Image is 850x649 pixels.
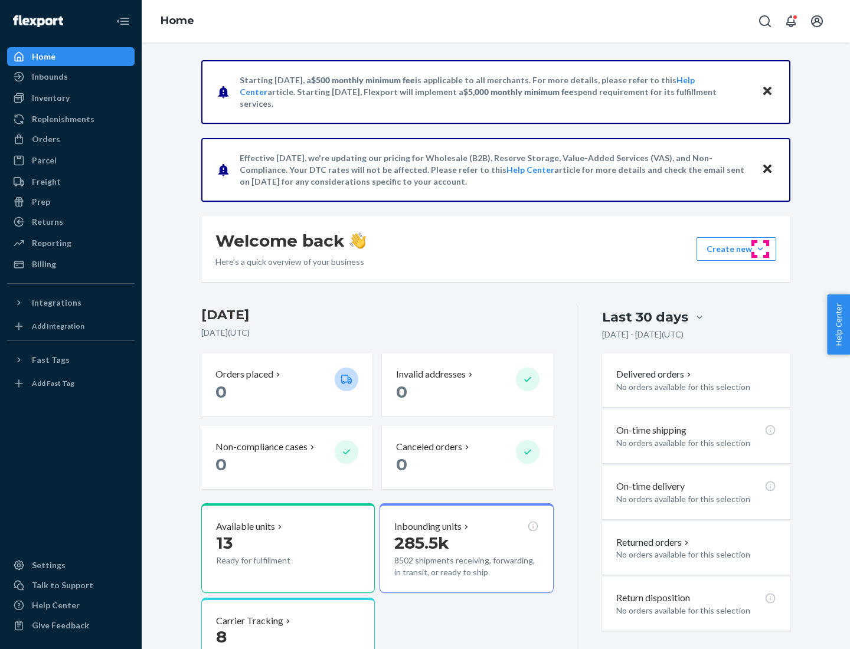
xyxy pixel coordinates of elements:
[7,151,135,170] a: Parcel
[311,75,415,85] span: $500 monthly minimum fee
[201,426,372,489] button: Non-compliance cases 0
[240,74,750,110] p: Starting [DATE], a is applicable to all merchants. For more details, please refer to this article...
[7,67,135,86] a: Inbounds
[201,353,372,417] button: Orders placed 0
[382,353,553,417] button: Invalid addresses 0
[760,83,775,100] button: Close
[616,591,690,605] p: Return disposition
[779,9,803,33] button: Open notifications
[7,556,135,575] a: Settings
[394,555,538,578] p: 8502 shipments receiving, forwarding, in transit, or ready to ship
[616,368,694,381] button: Delivered orders
[827,294,850,355] button: Help Center
[506,165,554,175] a: Help Center
[32,559,66,571] div: Settings
[32,92,70,104] div: Inventory
[805,9,829,33] button: Open account menu
[32,321,84,331] div: Add Integration
[394,533,449,553] span: 285.5k
[215,256,366,268] p: Here’s a quick overview of your business
[616,549,776,560] p: No orders available for this selection
[394,520,462,533] p: Inbounding units
[7,293,135,312] button: Integrations
[111,9,135,33] button: Close Navigation
[7,616,135,635] button: Give Feedback
[32,113,94,125] div: Replenishments
[240,152,750,188] p: Effective [DATE], we're updating our pricing for Wholesale (B2B), Reserve Storage, Value-Added Se...
[32,579,93,591] div: Talk to Support
[161,14,194,27] a: Home
[32,216,63,228] div: Returns
[32,258,56,270] div: Billing
[216,555,325,566] p: Ready for fulfillment
[32,237,71,249] div: Reporting
[7,350,135,369] button: Fast Tags
[616,493,776,505] p: No orders available for this selection
[7,110,135,129] a: Replenishments
[382,426,553,489] button: Canceled orders 0
[616,381,776,393] p: No orders available for this selection
[32,297,81,309] div: Integrations
[32,133,60,145] div: Orders
[7,317,135,336] a: Add Integration
[760,161,775,178] button: Close
[32,599,80,611] div: Help Center
[396,382,407,402] span: 0
[7,192,135,211] a: Prep
[753,9,777,33] button: Open Search Box
[216,614,283,628] p: Carrier Tracking
[396,454,407,474] span: 0
[201,306,554,324] h3: [DATE]
[602,329,684,340] p: [DATE] - [DATE] ( UTC )
[216,520,275,533] p: Available units
[7,374,135,393] a: Add Fast Tag
[32,176,61,188] div: Freight
[215,230,366,251] h1: Welcome back
[7,576,135,595] a: Talk to Support
[32,619,89,631] div: Give Feedback
[7,255,135,274] a: Billing
[616,424,686,437] p: On-time shipping
[7,88,135,107] a: Inventory
[215,382,227,402] span: 0
[396,440,462,454] p: Canceled orders
[215,440,308,454] p: Non-compliance cases
[32,378,74,388] div: Add Fast Tag
[616,536,691,549] button: Returned orders
[32,196,50,208] div: Prep
[216,627,227,647] span: 8
[380,503,553,593] button: Inbounding units285.5k8502 shipments receiving, forwarding, in transit, or ready to ship
[602,308,688,326] div: Last 30 days
[32,51,55,63] div: Home
[32,354,70,366] div: Fast Tags
[151,4,204,38] ol: breadcrumbs
[215,454,227,474] span: 0
[216,533,233,553] span: 13
[7,212,135,231] a: Returns
[616,437,776,449] p: No orders available for this selection
[215,368,273,381] p: Orders placed
[32,71,68,83] div: Inbounds
[7,234,135,253] a: Reporting
[201,327,554,339] p: [DATE] ( UTC )
[349,232,366,249] img: hand-wave emoji
[13,15,63,27] img: Flexport logo
[7,130,135,149] a: Orders
[616,480,685,493] p: On-time delivery
[7,172,135,191] a: Freight
[7,596,135,615] a: Help Center
[201,503,375,593] button: Available units13Ready for fulfillment
[697,237,776,261] button: Create new
[7,47,135,66] a: Home
[616,605,776,617] p: No orders available for this selection
[32,155,57,166] div: Parcel
[396,368,466,381] p: Invalid addresses
[463,87,574,97] span: $5,000 monthly minimum fee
